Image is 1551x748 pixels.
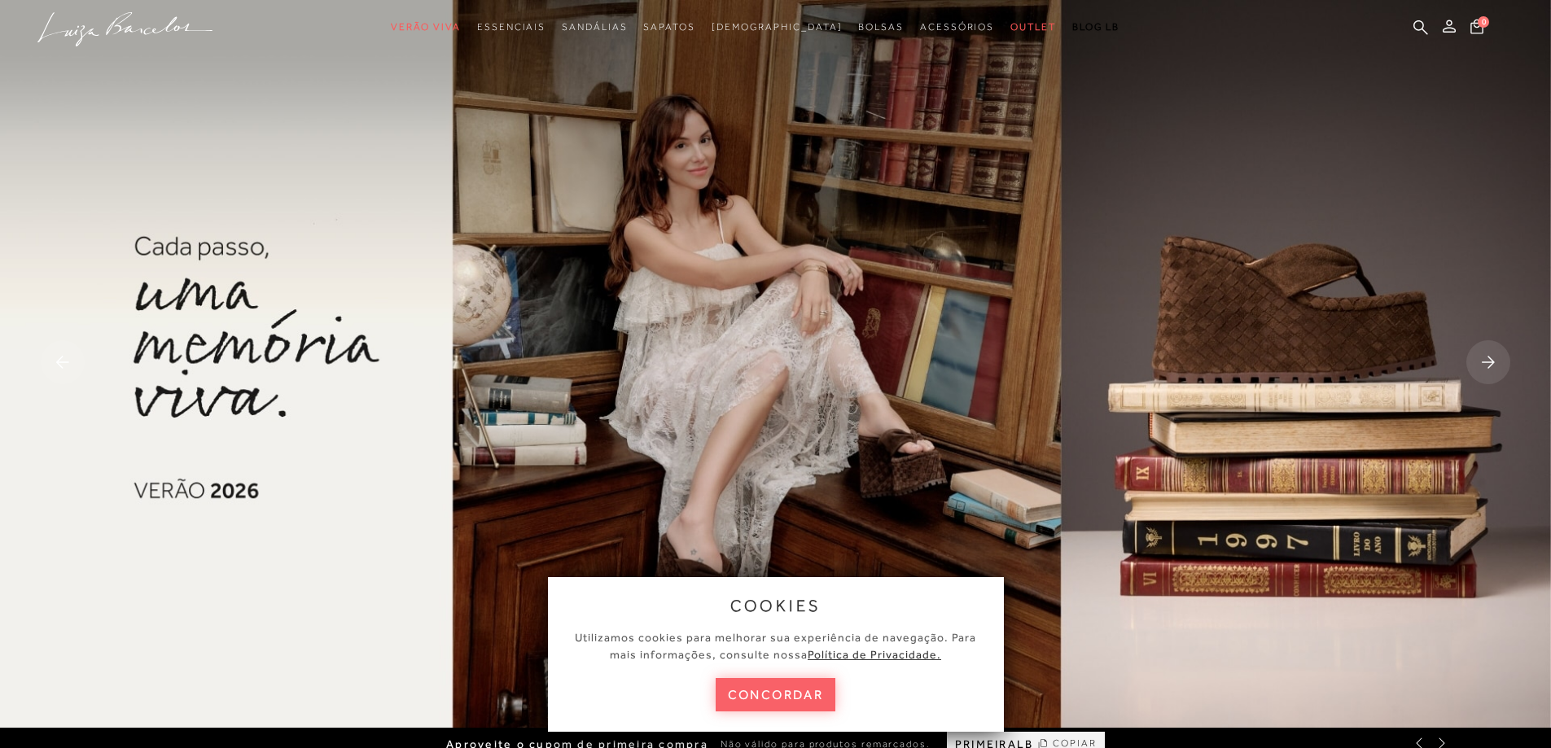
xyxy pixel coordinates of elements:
[1478,16,1489,28] span: 0
[920,21,994,33] span: Acessórios
[1466,18,1488,40] button: 0
[1010,21,1056,33] span: Outlet
[716,678,836,711] button: concordar
[575,631,976,661] span: Utilizamos cookies para melhorar sua experiência de navegação. Para mais informações, consulte nossa
[391,12,461,42] a: noSubCategoriesText
[920,12,994,42] a: noSubCategoriesText
[712,21,843,33] span: [DEMOGRAPHIC_DATA]
[477,12,545,42] a: noSubCategoriesText
[1072,12,1119,42] a: BLOG LB
[643,21,694,33] span: Sapatos
[1010,12,1056,42] a: noSubCategoriesText
[808,648,941,661] a: Política de Privacidade.
[562,21,627,33] span: Sandálias
[562,12,627,42] a: noSubCategoriesText
[858,21,904,33] span: Bolsas
[1072,21,1119,33] span: BLOG LB
[730,597,822,615] span: cookies
[477,21,545,33] span: Essenciais
[712,12,843,42] a: noSubCategoriesText
[391,21,461,33] span: Verão Viva
[643,12,694,42] a: noSubCategoriesText
[858,12,904,42] a: noSubCategoriesText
